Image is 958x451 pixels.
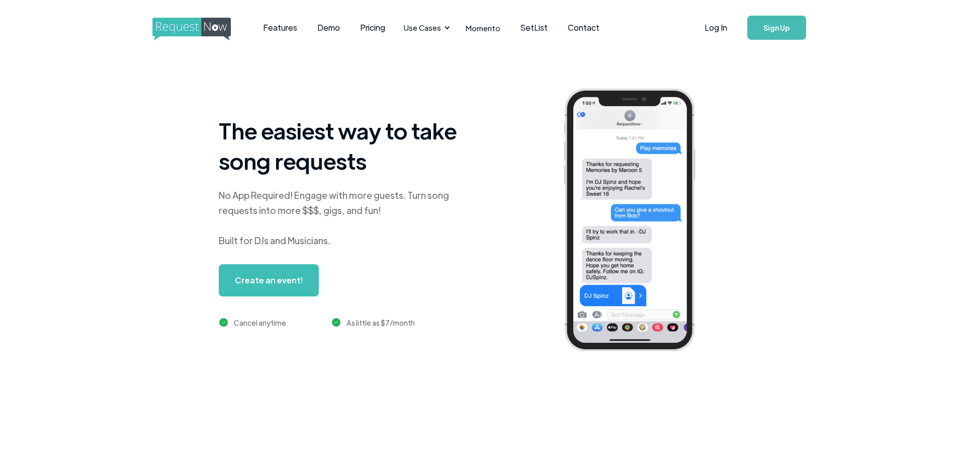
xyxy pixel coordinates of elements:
[234,317,286,329] div: Cancel anytime
[398,12,453,43] div: Use Cases
[152,18,228,38] a: home
[219,318,228,327] img: green checkmark
[350,12,395,43] a: Pricing
[219,115,470,176] h1: The easiest way to take song requests
[747,16,806,40] a: Sign Up
[404,22,441,33] div: Use Cases
[332,318,340,327] img: green checkmark
[219,264,319,296] a: Create an event!
[219,188,470,248] div: No App Required! Engage with more guests. Turn song requests into more $$$, gigs, and fun! Built ...
[558,12,609,43] a: Contact
[456,13,510,43] a: Momento
[694,10,737,45] a: Log In
[346,317,415,329] div: As little as $7/month
[253,12,307,43] a: Features
[510,12,558,43] a: SetList
[307,12,350,43] a: Demo
[152,18,249,41] img: requestnow logo
[552,82,722,362] img: iphone screenshot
